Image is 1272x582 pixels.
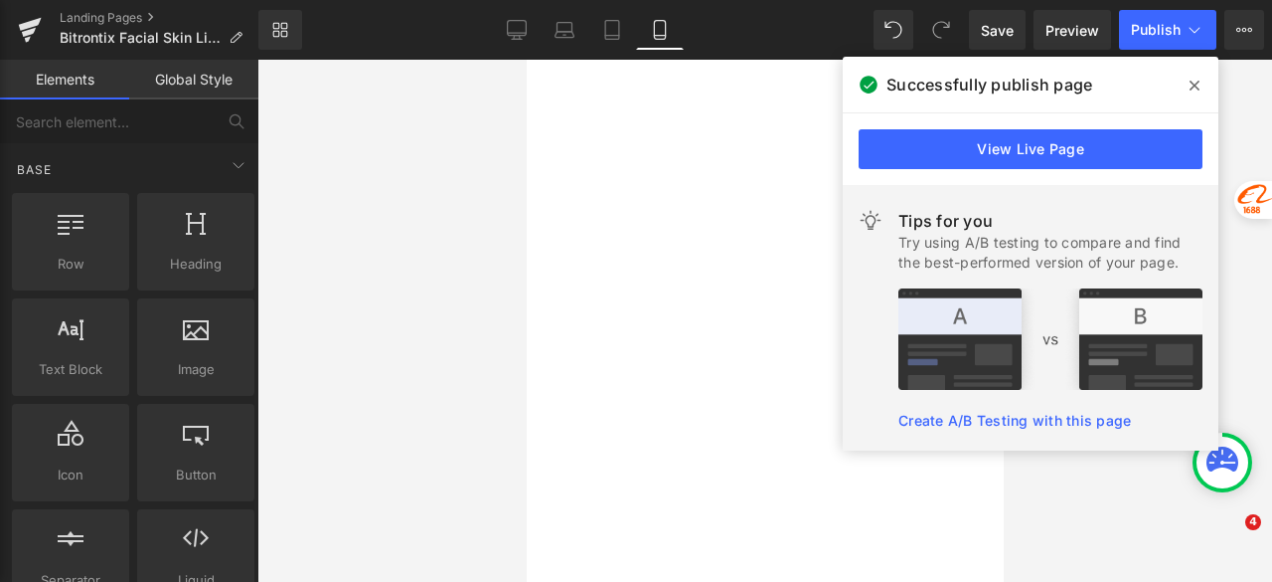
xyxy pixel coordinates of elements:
[1119,10,1216,50] button: Publish
[1245,514,1261,530] span: 4
[636,10,684,50] a: Mobile
[1204,514,1252,562] iframe: Intercom live chat
[588,10,636,50] a: Tablet
[129,60,258,99] a: Global Style
[143,359,248,380] span: Image
[18,359,123,380] span: Text Block
[1224,10,1264,50] button: More
[541,10,588,50] a: Laptop
[898,412,1131,429] a: Create A/B Testing with this page
[886,73,1092,97] span: Successfully publish page
[898,289,1202,390] img: tip.png
[15,160,54,179] span: Base
[1131,22,1181,38] span: Publish
[143,465,248,485] span: Button
[143,254,248,275] span: Heading
[898,233,1202,273] div: Try using A/B testing to compare and find the best-performed version of your page.
[60,30,221,46] span: Bitrontix Facial Skin Lifting &amp; Double Chin Reducer,
[1045,20,1099,41] span: Preview
[258,10,302,50] a: New Library
[921,10,961,50] button: Redo
[493,10,541,50] a: Desktop
[18,254,123,275] span: Row
[859,129,1202,169] a: View Live Page
[874,10,913,50] button: Undo
[859,209,882,233] img: light.svg
[60,10,258,26] a: Landing Pages
[1033,10,1111,50] a: Preview
[18,465,123,485] span: Icon
[981,20,1014,41] span: Save
[898,209,1202,233] div: Tips for you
